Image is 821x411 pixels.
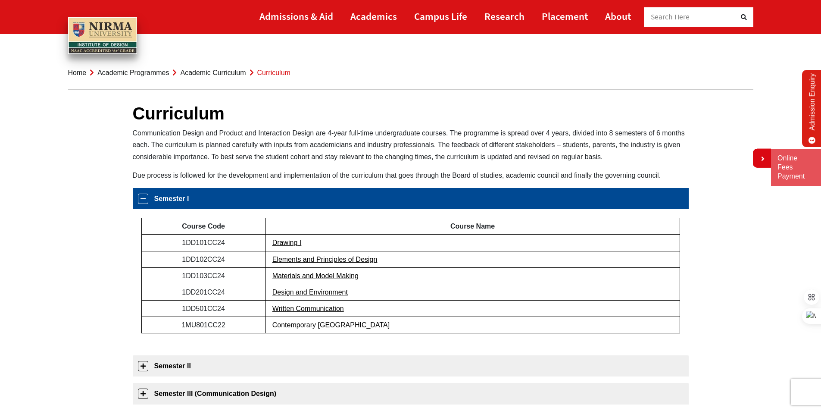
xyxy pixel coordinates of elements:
td: 1MU801CC22 [141,317,265,333]
a: Campus Life [414,6,467,26]
td: 1DD501CC24 [141,301,265,317]
p: Communication Design and Product and Interaction Design are 4-year full-time undergraduate course... [133,127,689,163]
a: Drawing I [272,239,302,246]
a: Semester I [133,188,689,209]
a: Admissions & Aid [259,6,333,26]
a: About [605,6,631,26]
a: Materials and Model Making [272,272,359,279]
a: Academic Programmes [97,69,169,76]
h1: Curriculum [133,103,689,124]
span: Curriculum [257,69,290,76]
a: Elements and Principles of Design [272,256,378,263]
td: Course Name [265,218,680,235]
td: 1DD201CC24 [141,284,265,300]
p: Due process is followed for the development and implementation of the curriculum that goes throug... [133,169,689,181]
a: Written Communication [272,305,344,312]
img: main_logo [68,17,137,54]
span: Search Here [651,12,690,22]
a: Home [68,69,87,76]
td: Course Code [141,218,265,235]
a: Academics [350,6,397,26]
a: Research [484,6,524,26]
a: Academic Curriculum [180,69,246,76]
a: Placement [542,6,588,26]
a: Semester II [133,355,689,376]
a: Semester III (Communication Design) [133,383,689,404]
td: 1DD101CC24 [141,235,265,251]
nav: breadcrumb [68,56,753,90]
a: Contemporary [GEOGRAPHIC_DATA] [272,321,390,329]
a: Online Fees Payment [777,154,815,181]
td: 1DD103CC24 [141,267,265,284]
a: Design and Environment [272,289,348,296]
td: 1DD102CC24 [141,251,265,267]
